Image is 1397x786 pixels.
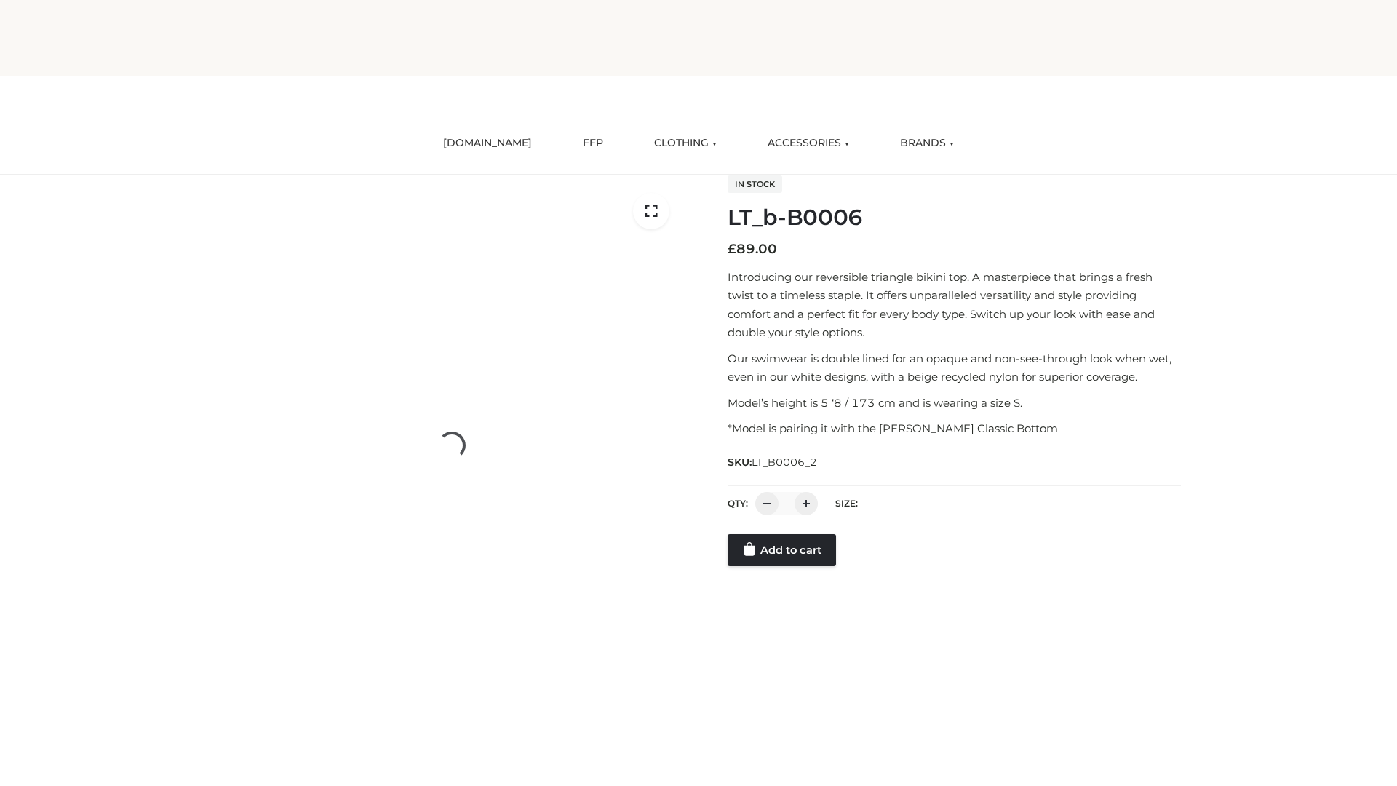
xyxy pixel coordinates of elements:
a: FFP [572,127,614,159]
h1: LT_b-B0006 [728,205,1181,231]
p: Our swimwear is double lined for an opaque and non-see-through look when wet, even in our white d... [728,349,1181,386]
a: Add to cart [728,534,836,566]
label: QTY: [728,498,748,509]
a: ACCESSORIES [757,127,860,159]
span: £ [728,241,736,257]
a: [DOMAIN_NAME] [432,127,543,159]
span: LT_B0006_2 [752,456,817,469]
a: BRANDS [889,127,965,159]
p: Introducing our reversible triangle bikini top. A masterpiece that brings a fresh twist to a time... [728,268,1181,342]
span: In stock [728,175,782,193]
span: SKU: [728,453,819,471]
a: CLOTHING [643,127,728,159]
label: Size: [835,498,858,509]
bdi: 89.00 [728,241,777,257]
p: Model’s height is 5 ‘8 / 173 cm and is wearing a size S. [728,394,1181,413]
p: *Model is pairing it with the [PERSON_NAME] Classic Bottom [728,419,1181,438]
